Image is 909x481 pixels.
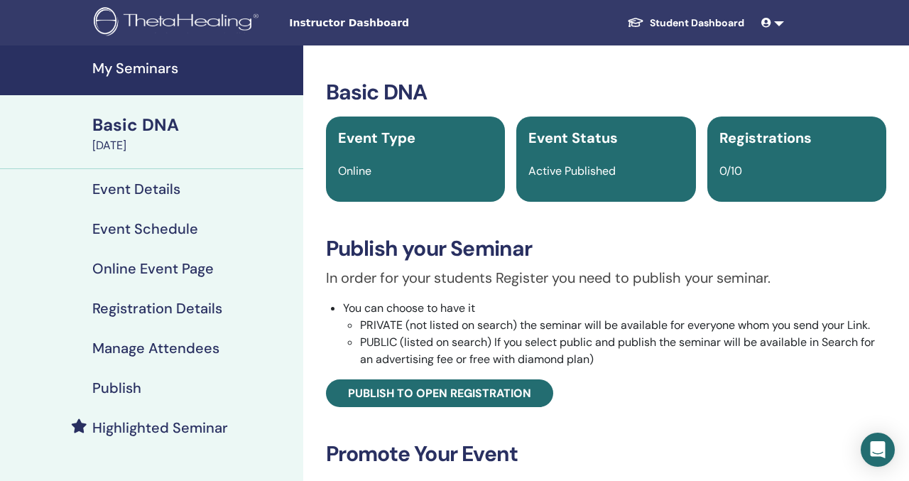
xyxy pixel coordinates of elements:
div: [DATE] [92,137,295,154]
li: You can choose to have it [343,300,886,368]
li: PRIVATE (not listed on search) the seminar will be available for everyone whom you send your Link. [360,317,886,334]
a: Student Dashboard [616,10,756,36]
a: Basic DNA[DATE] [84,113,303,154]
span: Event Status [528,129,618,147]
h4: Event Schedule [92,220,198,237]
h3: Basic DNA [326,80,886,105]
span: Registrations [719,129,812,147]
h4: Registration Details [92,300,222,317]
div: Basic DNA [92,113,295,137]
span: Instructor Dashboard [289,16,502,31]
span: Active Published [528,163,616,178]
h4: Manage Attendees [92,340,219,357]
img: logo.png [94,7,263,39]
h3: Promote Your Event [326,441,886,467]
p: In order for your students Register you need to publish your seminar. [326,267,886,288]
span: 0/10 [719,163,742,178]
h4: Highlighted Seminar [92,419,228,436]
h4: Event Details [92,180,180,198]
h4: My Seminars [92,60,295,77]
span: Event Type [338,129,415,147]
span: Publish to open registration [348,386,531,401]
a: Publish to open registration [326,379,553,407]
img: graduation-cap-white.svg [627,16,644,28]
span: Online [338,163,371,178]
h4: Publish [92,379,141,396]
h3: Publish your Seminar [326,236,886,261]
div: Open Intercom Messenger [861,433,895,467]
h4: Online Event Page [92,260,214,277]
li: PUBLIC (listed on search) If you select public and publish the seminar will be available in Searc... [360,334,886,368]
